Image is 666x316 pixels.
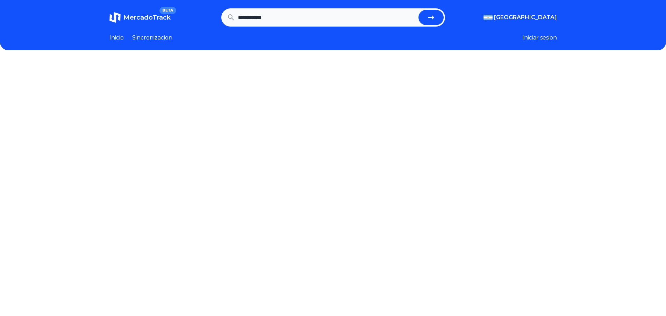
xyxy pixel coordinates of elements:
img: MercadoTrack [109,12,121,23]
button: Iniciar sesion [522,34,557,42]
a: MercadoTrackBETA [109,12,171,23]
span: BETA [159,7,176,14]
img: Argentina [484,15,493,20]
a: Inicio [109,34,124,42]
a: Sincronizacion [132,34,172,42]
span: MercadoTrack [123,14,171,21]
button: [GEOGRAPHIC_DATA] [484,13,557,22]
span: [GEOGRAPHIC_DATA] [494,13,557,22]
